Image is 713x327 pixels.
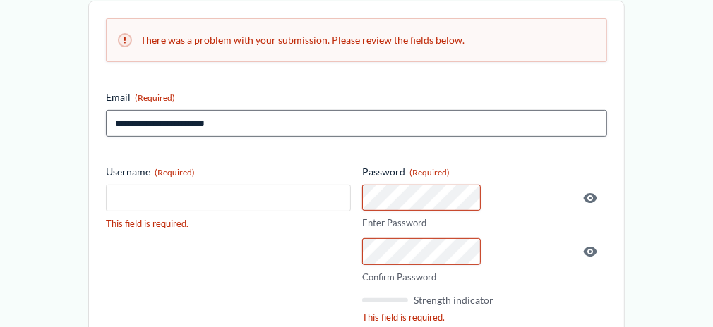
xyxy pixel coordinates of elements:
[582,243,599,260] button: Show Password
[106,165,351,179] label: Username
[155,167,195,178] span: (Required)
[362,165,450,179] legend: Password
[106,90,607,104] label: Email
[362,271,607,284] label: Confirm Password
[362,295,607,305] div: Strength indicator
[409,167,450,178] span: (Required)
[582,190,599,206] button: Show Password
[118,33,595,47] h2: There was a problem with your submission. Please review the fields below.
[362,311,607,324] div: This field is required.
[135,92,175,103] span: (Required)
[362,216,607,230] label: Enter Password
[106,217,351,230] div: This field is required.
